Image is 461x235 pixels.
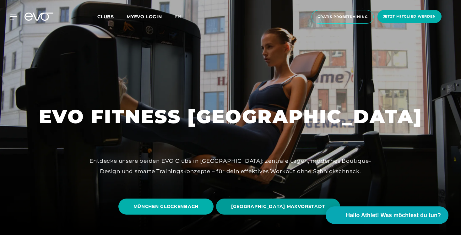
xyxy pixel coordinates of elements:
a: MÜNCHEN GLOCKENBACH [118,194,216,219]
a: Clubs [97,14,127,19]
button: Hallo Athlet! Was möchtest du tun? [326,206,448,224]
a: Jetzt Mitglied werden [376,10,443,24]
span: en [175,14,182,19]
span: Jetzt Mitglied werden [383,14,436,19]
a: en [175,13,189,20]
a: [GEOGRAPHIC_DATA] MAXVORSTADT [216,194,343,219]
span: Hallo Athlet! Was möchtest du tun? [346,211,441,220]
h1: EVO FITNESS [GEOGRAPHIC_DATA] [39,104,422,129]
span: MÜNCHEN GLOCKENBACH [133,203,198,210]
span: Clubs [97,14,114,19]
span: [GEOGRAPHIC_DATA] MAXVORSTADT [231,203,325,210]
div: Entdecke unsere beiden EVO Clubs in [GEOGRAPHIC_DATA]: zentrale Lagen, modernes Boutique-Design u... [89,156,372,176]
a: Gratis Probetraining [310,10,376,24]
span: Gratis Probetraining [317,14,368,19]
a: MYEVO LOGIN [127,14,162,19]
